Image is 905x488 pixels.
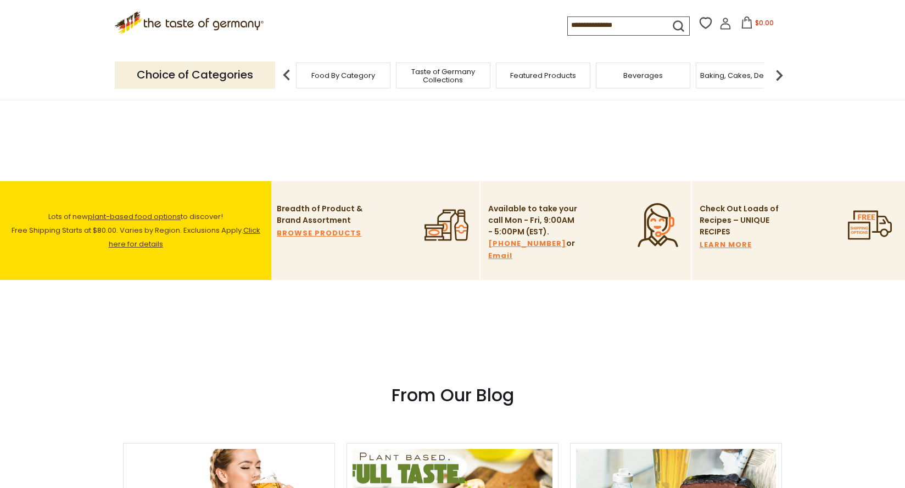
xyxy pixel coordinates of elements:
a: BROWSE PRODUCTS [277,227,361,239]
button: $0.00 [734,16,780,33]
a: plant-based food options [88,211,181,222]
p: Choice of Categories [115,61,275,88]
a: Food By Category [311,71,375,80]
a: Beverages [623,71,663,80]
img: previous arrow [276,64,298,86]
a: [PHONE_NUMBER] [488,238,566,250]
a: LEARN MORE [700,239,752,251]
a: Baking, Cakes, Desserts [700,71,785,80]
p: Available to take your call Mon - Fri, 9:00AM - 5:00PM (EST). or [488,203,579,262]
h3: From Our Blog [123,384,782,406]
a: Email [488,250,512,262]
span: Lots of new to discover! Free Shipping Starts at $80.00. Varies by Region. Exclusions Apply. [12,211,260,249]
img: next arrow [768,64,790,86]
a: Featured Products [510,71,576,80]
p: Breadth of Product & Brand Assortment [277,203,367,226]
span: $0.00 [755,18,774,27]
a: Taste of Germany Collections [399,68,487,84]
p: Check Out Loads of Recipes – UNIQUE RECIPES [700,203,779,238]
